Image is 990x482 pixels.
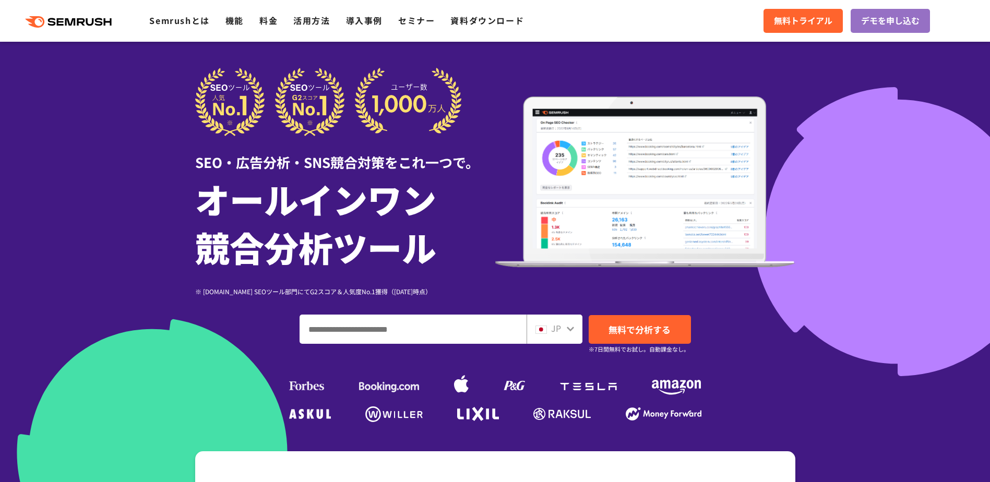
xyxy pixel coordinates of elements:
[149,14,209,27] a: Semrushとは
[346,14,383,27] a: 導入事例
[259,14,278,27] a: 料金
[589,315,691,344] a: 無料で分析する
[195,286,495,296] div: ※ [DOMAIN_NAME] SEOツール部門にてG2スコア＆人気度No.1獲得（[DATE]時点）
[551,322,561,334] span: JP
[300,315,526,343] input: ドメイン、キーワードまたはURLを入力してください
[450,14,524,27] a: 資料ダウンロード
[861,14,920,28] span: デモを申し込む
[764,9,843,33] a: 無料トライアル
[398,14,435,27] a: セミナー
[225,14,244,27] a: 機能
[609,323,671,336] span: 無料で分析する
[293,14,330,27] a: 活用方法
[195,175,495,271] h1: オールインワン 競合分析ツール
[195,136,495,172] div: SEO・広告分析・SNS競合対策をこれ一つで。
[851,9,930,33] a: デモを申し込む
[589,344,689,354] small: ※7日間無料でお試し。自動課金なし。
[774,14,832,28] span: 無料トライアル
